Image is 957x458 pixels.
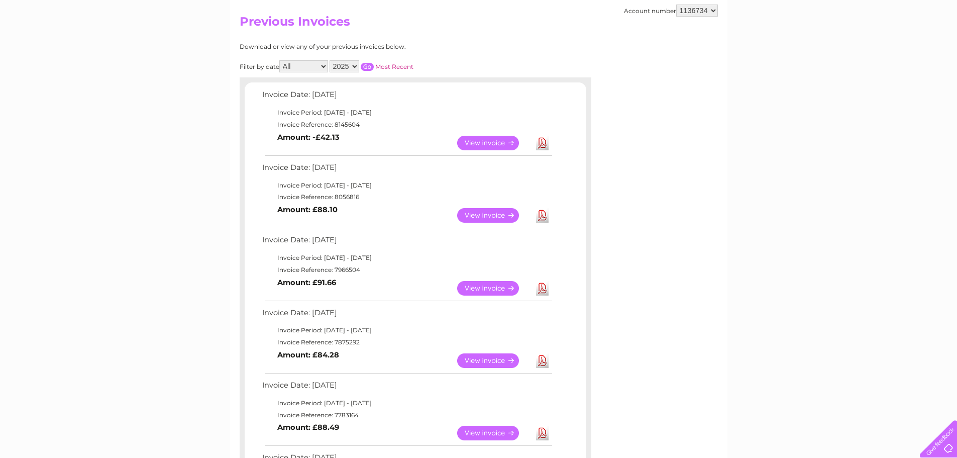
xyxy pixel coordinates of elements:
[805,43,827,50] a: Energy
[260,88,554,107] td: Invoice Date: [DATE]
[260,409,554,421] td: Invoice Reference: 7783164
[536,208,549,223] a: Download
[536,136,549,150] a: Download
[260,179,554,192] td: Invoice Period: [DATE] - [DATE]
[260,191,554,203] td: Invoice Reference: 8056816
[536,426,549,440] a: Download
[240,60,503,72] div: Filter by date
[833,43,864,50] a: Telecoms
[457,136,531,150] a: View
[260,252,554,264] td: Invoice Period: [DATE] - [DATE]
[260,119,554,131] td: Invoice Reference: 8145604
[277,205,338,214] b: Amount: £88.10
[260,379,554,397] td: Invoice Date: [DATE]
[260,336,554,348] td: Invoice Reference: 7875292
[34,26,85,57] img: logo.png
[457,281,531,296] a: View
[457,208,531,223] a: View
[870,43,884,50] a: Blog
[536,281,549,296] a: Download
[277,278,336,287] b: Amount: £91.66
[260,264,554,276] td: Invoice Reference: 7966504
[260,397,554,409] td: Invoice Period: [DATE] - [DATE]
[260,161,554,179] td: Invoice Date: [DATE]
[375,63,413,70] a: Most Recent
[260,107,554,119] td: Invoice Period: [DATE] - [DATE]
[242,6,716,49] div: Clear Business is a trading name of Verastar Limited (registered in [GEOGRAPHIC_DATA] No. 3667643...
[277,133,340,142] b: Amount: -£42.13
[536,353,549,368] a: Download
[260,324,554,336] td: Invoice Period: [DATE] - [DATE]
[780,43,799,50] a: Water
[277,423,339,432] b: Amount: £88.49
[890,43,915,50] a: Contact
[277,350,339,359] b: Amount: £84.28
[924,43,947,50] a: Log out
[457,353,531,368] a: View
[240,43,503,50] div: Download or view any of your previous invoices below.
[260,233,554,252] td: Invoice Date: [DATE]
[240,15,718,34] h2: Previous Invoices
[768,5,837,18] a: 0333 014 3131
[624,5,718,17] div: Account number
[457,426,531,440] a: View
[260,306,554,325] td: Invoice Date: [DATE]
